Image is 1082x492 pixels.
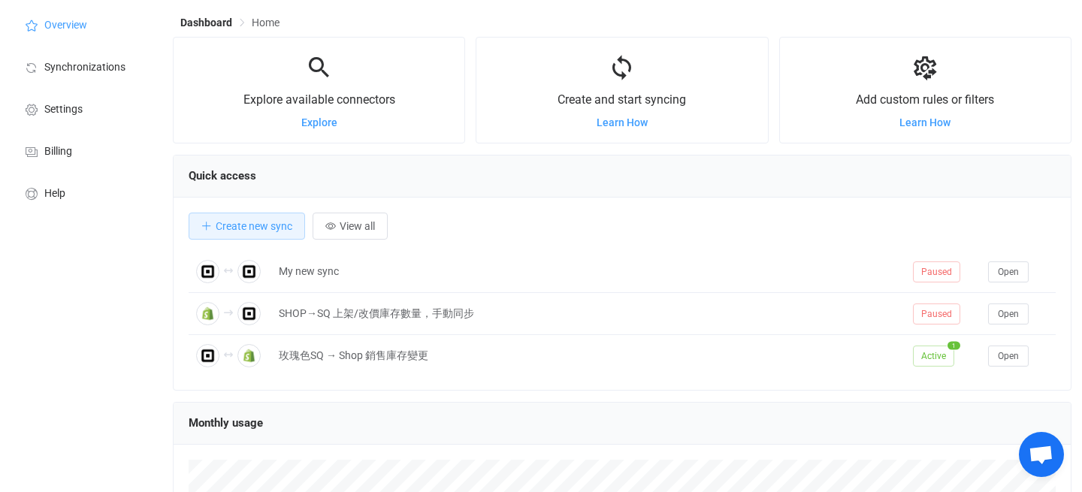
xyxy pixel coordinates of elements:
[998,309,1019,319] span: Open
[237,344,261,367] img: Shopify Inventory Quantities
[597,116,648,128] a: Learn How
[8,129,158,171] a: Billing
[988,307,1029,319] a: Open
[44,20,87,32] span: Overview
[189,416,263,430] span: Monthly usage
[189,213,305,240] button: Create new sync
[313,213,388,240] button: View all
[856,92,994,107] span: Add custom rules or filters
[44,146,72,158] span: Billing
[237,260,261,283] img: Square Customers
[558,92,686,107] span: Create and start syncing
[271,263,905,280] div: My new sync
[44,188,65,200] span: Help
[948,341,960,349] span: 1
[988,349,1029,361] a: Open
[1019,432,1064,477] a: Open chat
[216,220,292,232] span: Create new sync
[988,346,1029,367] button: Open
[998,267,1019,277] span: Open
[998,351,1019,361] span: Open
[44,62,125,74] span: Synchronizations
[988,265,1029,277] a: Open
[189,169,256,183] span: Quick access
[988,303,1029,324] button: Open
[44,104,83,116] span: Settings
[196,302,219,325] img: Shopify Inventory Quantities
[180,17,280,28] div: Breadcrumb
[271,305,905,322] div: SHOP→SQ 上架/改價庫存數量，手動同步
[180,17,232,29] span: Dashboard
[196,344,219,367] img: Square Inventory Quantities
[913,346,954,367] span: Active
[913,261,960,282] span: Paused
[8,171,158,213] a: Help
[8,45,158,87] a: Synchronizations
[271,347,905,364] div: 玫瑰色SQ → Shop 銷售庫存變更
[237,302,261,325] img: Square Inventory Quantities
[301,116,337,128] a: Explore
[340,220,375,232] span: View all
[252,17,280,29] span: Home
[8,87,158,129] a: Settings
[899,116,951,128] a: Learn How
[913,303,960,324] span: Paused
[243,92,395,107] span: Explore available connectors
[988,261,1029,282] button: Open
[8,3,158,45] a: Overview
[196,260,219,283] img: Square Customers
